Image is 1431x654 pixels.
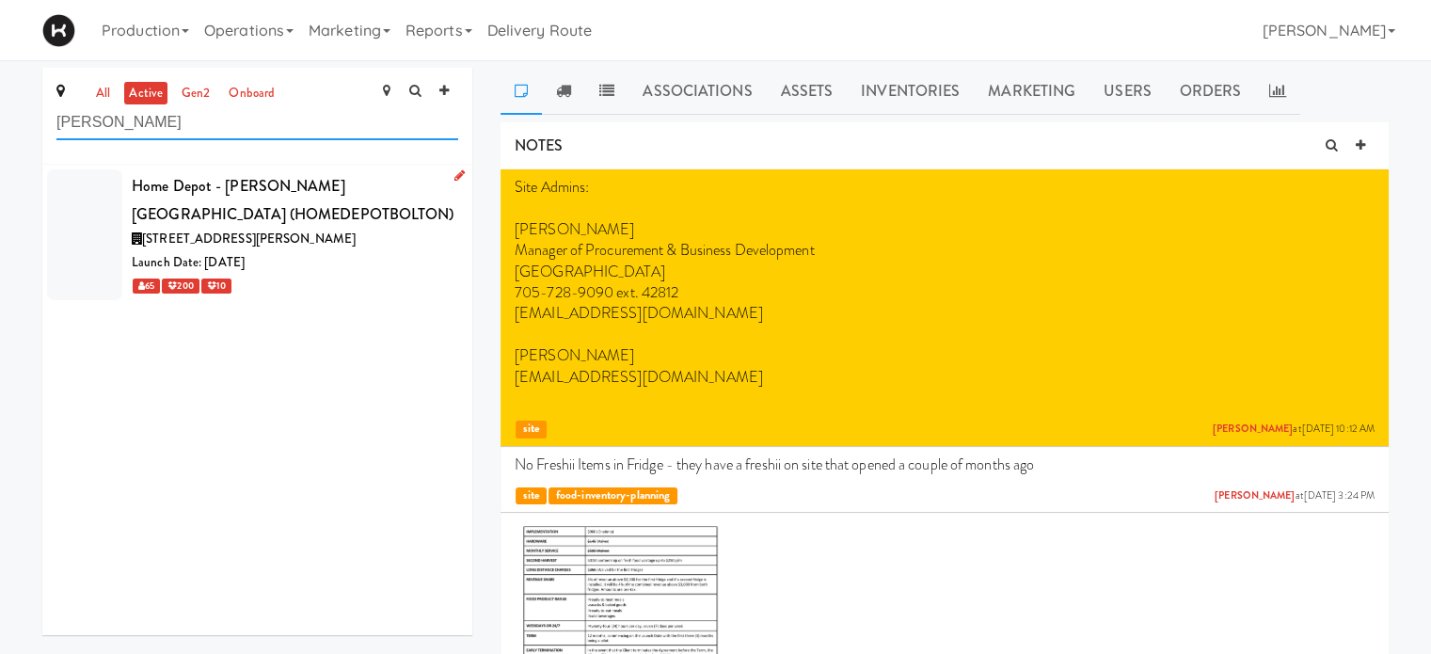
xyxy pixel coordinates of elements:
[515,345,1375,366] p: [PERSON_NAME]
[42,165,472,305] li: Home Depot - [PERSON_NAME][GEOGRAPHIC_DATA] (HOMEDEPOTBOLTON)[STREET_ADDRESS][PERSON_NAME]Launch ...
[974,68,1089,115] a: Marketing
[515,367,1375,388] p: [EMAIL_ADDRESS][DOMAIN_NAME]
[1213,423,1375,437] span: at [DATE] 10:12 AM
[516,421,547,439] span: site
[56,105,458,140] input: Search site
[847,68,974,115] a: Inventories
[177,82,215,105] a: gen2
[42,14,75,47] img: Micromart
[1215,489,1375,503] span: at [DATE] 3:24 PM
[516,487,547,505] span: site
[515,262,1375,282] p: [GEOGRAPHIC_DATA]
[224,82,279,105] a: onboard
[132,251,458,275] div: Launch Date: [DATE]
[515,455,1375,475] p: No Freshii Items in Fridge - they have a freshii on site that opened a couple of months ago
[132,172,458,228] div: Home Depot - [PERSON_NAME][GEOGRAPHIC_DATA] (HOMEDEPOTBOLTON)
[1166,68,1256,115] a: Orders
[91,82,115,105] a: all
[515,219,1375,240] p: [PERSON_NAME]
[767,68,848,115] a: Assets
[515,177,1375,198] p: Site Admins:
[162,279,199,294] span: 200
[515,135,564,156] span: NOTES
[515,303,1375,324] p: [EMAIL_ADDRESS][DOMAIN_NAME]
[133,279,160,294] span: 65
[201,279,231,294] span: 10
[549,487,676,505] span: food-inventory-planning
[142,230,356,247] span: [STREET_ADDRESS][PERSON_NAME]
[1215,488,1295,502] a: [PERSON_NAME]
[124,82,167,105] a: active
[515,282,1375,303] p: 705-728-9090 ext. 42812
[515,240,1375,261] p: Manager of Procurement & Business Development
[1089,68,1166,115] a: Users
[1213,422,1293,436] a: [PERSON_NAME]
[628,68,766,115] a: Associations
